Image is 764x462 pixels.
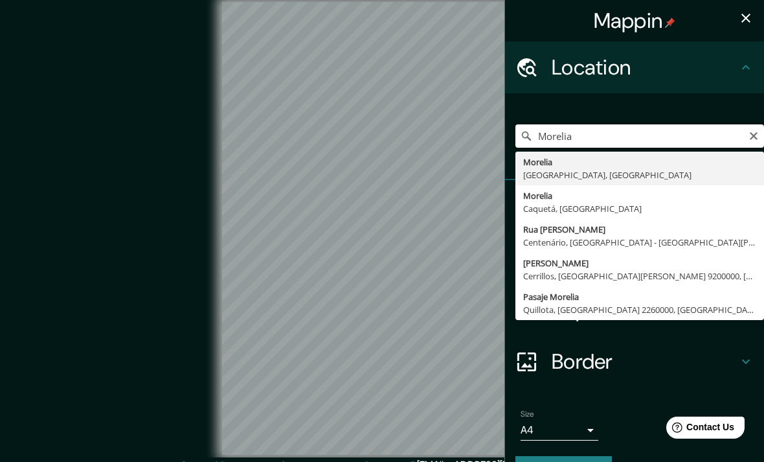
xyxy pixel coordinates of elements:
[521,409,534,420] label: Size
[523,223,756,236] div: Rua [PERSON_NAME]
[594,8,676,34] h4: Mappin
[748,129,759,141] button: Clear
[649,411,750,448] iframe: Help widget launcher
[665,17,675,28] img: pin-icon.png
[505,232,764,284] div: Style
[505,180,764,232] div: Pins
[523,236,756,249] div: Centenário, [GEOGRAPHIC_DATA] - [GEOGRAPHIC_DATA][PERSON_NAME], 79074-230, [GEOGRAPHIC_DATA]
[523,189,756,202] div: Morelia
[523,303,756,316] div: Quillota, [GEOGRAPHIC_DATA] 2260000, [GEOGRAPHIC_DATA]
[552,54,738,80] h4: Location
[523,290,756,303] div: Pasaje Morelia
[552,349,738,375] h4: Border
[523,270,756,283] div: Cerrillos, [GEOGRAPHIC_DATA][PERSON_NAME] 9200000, [GEOGRAPHIC_DATA]
[523,257,756,270] div: [PERSON_NAME]
[523,156,756,168] div: Morelia
[505,336,764,387] div: Border
[222,2,542,455] canvas: Map
[515,124,764,148] input: Pick your city or area
[521,420,598,441] div: A4
[505,284,764,336] div: Layout
[505,41,764,93] div: Location
[552,297,738,323] h4: Layout
[523,202,756,215] div: Caquetá, [GEOGRAPHIC_DATA]
[523,168,756,181] div: [GEOGRAPHIC_DATA], [GEOGRAPHIC_DATA]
